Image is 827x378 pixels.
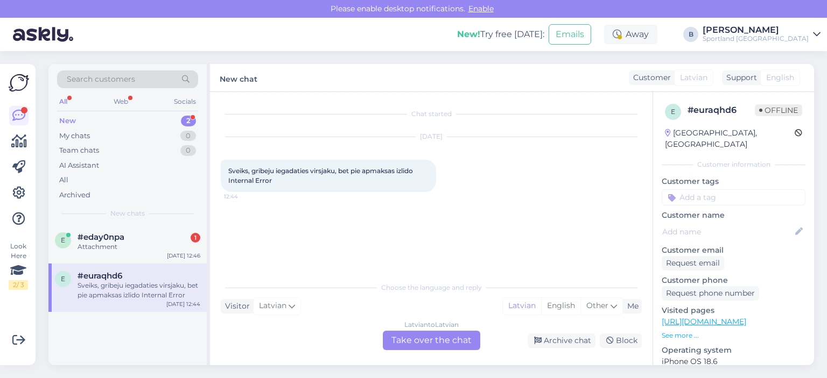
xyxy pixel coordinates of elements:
[703,26,821,43] a: [PERSON_NAME]Sportland [GEOGRAPHIC_DATA]
[671,108,675,116] span: e
[59,145,99,156] div: Team chats
[67,74,135,85] span: Search customers
[78,242,200,252] div: Attachment
[703,26,809,34] div: [PERSON_NAME]
[59,160,99,171] div: AI Assistant
[167,252,200,260] div: [DATE] 12:46
[220,70,257,85] label: New chat
[662,189,805,205] input: Add a tag
[191,233,200,243] div: 1
[662,160,805,169] div: Customer information
[683,27,698,42] div: B
[9,241,28,290] div: Look Here
[166,300,200,308] div: [DATE] 12:44
[600,333,642,348] div: Block
[662,256,724,270] div: Request email
[766,72,794,83] span: English
[662,176,805,187] p: Customer tags
[662,305,805,316] p: Visited pages
[662,331,805,340] p: See more ...
[57,95,69,109] div: All
[541,298,580,314] div: English
[703,34,809,43] div: Sportland [GEOGRAPHIC_DATA]
[688,104,755,117] div: # euraqhd6
[404,320,459,330] div: Latvian to Latvian
[224,192,264,201] span: 12:44
[586,301,608,310] span: Other
[78,281,200,300] div: Sveiks, gribeju iegadaties virsjaku, bet pie apmaksas izlido Internal Error
[662,210,805,221] p: Customer name
[662,356,805,367] p: iPhone OS 18.6
[180,131,196,141] div: 0
[59,131,90,141] div: My chats
[110,209,145,218] span: New chats
[665,127,795,150] div: [GEOGRAPHIC_DATA], [GEOGRAPHIC_DATA]
[259,300,286,312] span: Latvian
[221,301,250,312] div: Visitor
[78,271,122,281] span: #euraqhd6
[465,4,497,13] span: Enable
[662,275,805,286] p: Customer phone
[503,298,541,314] div: Latvian
[228,167,415,184] span: Sveiks, gribeju iegadaties virsjaku, bet pie apmaksas izlido Internal Error
[181,116,196,126] div: 2
[457,28,544,41] div: Try free [DATE]:
[549,24,591,45] button: Emails
[59,190,90,201] div: Archived
[221,109,642,119] div: Chat started
[722,72,757,83] div: Support
[59,175,68,186] div: All
[528,333,595,348] div: Archive chat
[9,73,29,93] img: Askly Logo
[78,232,124,242] span: #eday0npa
[383,331,480,350] div: Take over the chat
[662,245,805,256] p: Customer email
[9,280,28,290] div: 2 / 3
[457,29,480,39] b: New!
[111,95,130,109] div: Web
[680,72,707,83] span: Latvian
[604,25,657,44] div: Away
[662,286,759,301] div: Request phone number
[221,132,642,141] div: [DATE]
[221,283,642,293] div: Choose the language and reply
[172,95,198,109] div: Socials
[755,104,802,116] span: Offline
[662,226,793,238] input: Add name
[629,72,671,83] div: Customer
[180,145,196,156] div: 0
[61,236,65,244] span: e
[662,345,805,356] p: Operating system
[59,116,76,126] div: New
[623,301,639,312] div: Me
[662,317,746,326] a: [URL][DOMAIN_NAME]
[61,275,65,283] span: e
